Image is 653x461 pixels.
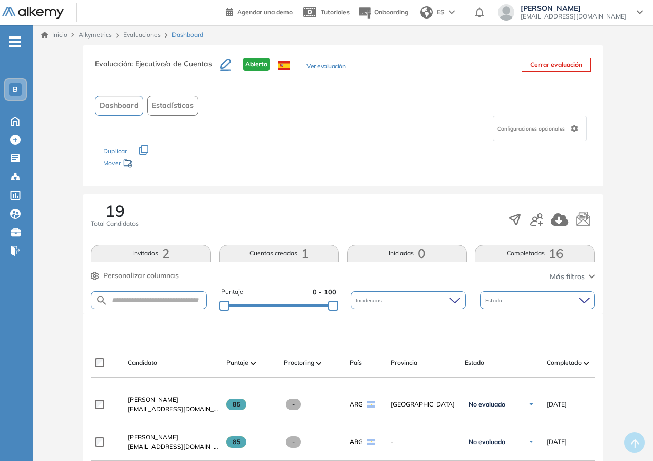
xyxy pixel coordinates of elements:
img: SEARCH_ALT [95,294,108,307]
span: [DATE] [547,400,567,409]
button: Más filtros [550,271,595,282]
img: arrow [449,10,455,14]
span: [PERSON_NAME] [128,396,178,403]
img: [missing "en.ARROW_ALT" translation] [316,362,321,365]
span: - [286,436,301,448]
button: Estadísticas [147,96,198,116]
a: Evaluaciones [123,31,161,39]
img: ARG [367,401,375,408]
img: Logo [2,7,64,20]
span: ARG [350,400,363,409]
div: Incidencias [351,291,466,309]
img: [missing "en.ARROW_ALT" translation] [251,362,256,365]
span: [GEOGRAPHIC_DATA] [391,400,456,409]
span: Configuraciones opcionales [497,125,567,133]
span: [EMAIL_ADDRESS][DOMAIN_NAME] [128,404,218,414]
span: - [391,437,456,447]
span: Alkymetrics [79,31,112,39]
button: Onboarding [358,2,408,24]
span: [PERSON_NAME] [128,433,178,441]
img: [missing "en.ARROW_ALT" translation] [584,362,589,365]
span: Estado [485,297,504,304]
span: Puntaje [221,287,243,297]
button: Completadas16 [475,245,594,262]
img: ARG [367,439,375,445]
span: Incidencias [356,297,384,304]
h3: Evaluación [95,58,220,79]
span: Personalizar columnas [103,270,179,281]
a: [PERSON_NAME] [128,395,218,404]
span: Agendar una demo [237,8,293,16]
span: [PERSON_NAME] [521,4,626,12]
span: Completado [547,358,582,367]
span: [EMAIL_ADDRESS][DOMAIN_NAME] [128,442,218,451]
span: Total Candidatos [91,219,139,228]
span: Onboarding [374,8,408,16]
span: No evaluado [469,438,505,446]
div: Estado [480,291,595,309]
button: Cuentas creadas1 [219,245,339,262]
span: Puntaje [226,358,248,367]
span: Provincia [391,358,417,367]
span: - [286,399,301,410]
i: - [9,41,21,43]
button: Dashboard [95,96,143,116]
a: Inicio [41,30,67,40]
div: Mover [103,155,206,174]
span: Abierta [243,58,270,71]
img: ESP [278,61,290,70]
span: [DATE] [547,437,567,447]
button: Iniciadas0 [347,245,467,262]
button: Ver evaluación [306,62,345,72]
div: Configuraciones opcionales [493,116,587,141]
a: Agendar una demo [226,5,293,17]
span: 85 [226,436,246,448]
span: Proctoring [284,358,314,367]
span: Tutoriales [321,8,350,16]
span: : Ejecutivo/a de Cuentas [131,59,212,68]
span: 85 [226,399,246,410]
span: B [13,85,18,94]
span: Dashboard [100,100,139,111]
img: world [420,6,433,19]
img: Ícono de flecha [528,439,534,445]
span: País [350,358,362,367]
span: Candidato [128,358,157,367]
button: Invitados2 [91,245,210,262]
span: Más filtros [550,271,585,282]
span: 0 - 100 [313,287,336,297]
span: Estado [465,358,484,367]
img: Ícono de flecha [528,401,534,408]
span: [EMAIL_ADDRESS][DOMAIN_NAME] [521,12,626,21]
span: Dashboard [172,30,203,40]
span: No evaluado [469,400,505,409]
span: Estadísticas [152,100,194,111]
a: [PERSON_NAME] [128,433,218,442]
span: 19 [105,202,125,219]
button: Personalizar columnas [91,270,179,281]
span: ES [437,8,445,17]
span: ARG [350,437,363,447]
span: Duplicar [103,147,127,155]
button: Cerrar evaluación [522,58,591,72]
